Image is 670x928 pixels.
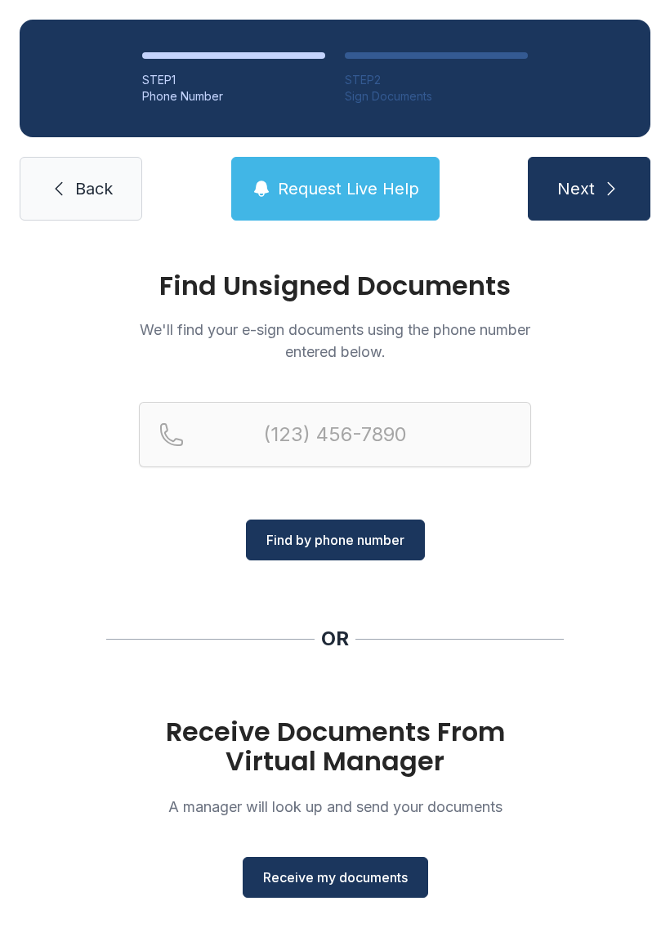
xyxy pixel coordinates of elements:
[142,72,325,88] div: STEP 1
[139,273,531,299] h1: Find Unsigned Documents
[139,319,531,363] p: We'll find your e-sign documents using the phone number entered below.
[321,626,349,652] div: OR
[75,177,113,200] span: Back
[266,530,404,550] span: Find by phone number
[557,177,595,200] span: Next
[345,72,528,88] div: STEP 2
[139,402,531,467] input: Reservation phone number
[345,88,528,105] div: Sign Documents
[142,88,325,105] div: Phone Number
[278,177,419,200] span: Request Live Help
[139,796,531,818] p: A manager will look up and send your documents
[139,717,531,776] h1: Receive Documents From Virtual Manager
[263,868,408,887] span: Receive my documents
